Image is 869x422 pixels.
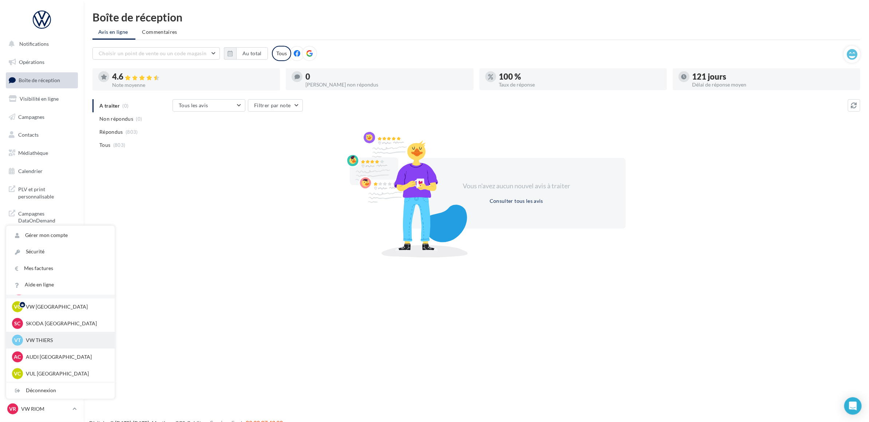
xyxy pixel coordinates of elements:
button: Choisir un point de vente ou un code magasin [92,47,220,60]
a: Boîte de réception [4,72,79,88]
p: SKODA [GEOGRAPHIC_DATA] [26,320,106,327]
a: Calendrier [4,164,79,179]
div: 121 jours [692,73,854,81]
span: Campagnes DataOnDemand [18,209,75,224]
span: Choisir un point de vente ou un code magasin [99,50,206,56]
span: Notifications [19,41,49,47]
a: Campagnes DataOnDemand [4,206,79,227]
span: (803) [126,129,138,135]
span: (803) [113,142,126,148]
span: VT [14,337,21,344]
span: SC [15,320,21,327]
div: Vous n'avez aucun nouvel avis à traiter [454,181,579,191]
p: VW THIERS [26,337,106,344]
button: Tous les avis [173,99,245,112]
a: Mes factures [6,260,115,277]
a: Campagnes [4,109,79,125]
a: Contacts [4,127,79,142]
span: VR [9,405,16,413]
button: Au total [224,47,268,60]
p: VW [GEOGRAPHIC_DATA] [26,303,106,310]
span: Contacts [18,132,39,138]
span: Non répondus [99,115,133,122]
span: Visibilité en ligne [20,96,59,102]
div: [PERSON_NAME] non répondus [305,82,467,87]
span: Commentaires [142,28,177,36]
div: Note moyenne [112,83,274,88]
span: PLV et print personnalisable [18,184,75,200]
span: Boîte de réception [19,77,60,83]
div: 0 [305,73,467,81]
span: Tous les avis [179,102,208,108]
span: AC [14,353,21,361]
div: Taux de réponse [499,82,661,87]
button: Notifications [4,36,76,52]
div: 100 % [499,73,661,81]
div: 4.6 [112,73,274,81]
a: Opérations [4,55,79,70]
span: VC [14,370,21,377]
div: Boîte de réception [92,12,860,23]
a: Gérer mon compte [6,227,115,244]
a: Médiathèque [4,145,79,161]
a: PLV et print personnalisable [4,181,79,203]
span: Campagnes [18,113,44,120]
button: Filtrer par note [248,99,303,112]
p: VW RIOM [21,405,70,413]
button: Au total [236,47,268,60]
span: VC [14,303,21,310]
div: Délai de réponse moyen [692,82,854,87]
button: Consulter tous les avis [487,197,546,205]
span: Répondus [99,128,123,136]
span: Tous [99,141,110,149]
a: VR VW RIOM [6,402,78,416]
p: VUL [GEOGRAPHIC_DATA] [26,370,106,377]
span: (0) [136,116,142,122]
a: Sécurité [6,244,115,260]
div: Tous [272,46,291,61]
span: Calendrier [18,168,43,174]
div: Déconnexion [6,382,115,399]
p: AUDI [GEOGRAPHIC_DATA] [26,353,106,361]
div: Open Intercom Messenger [844,397,862,415]
a: Aide en ligne [6,277,115,293]
span: Opérations [19,59,44,65]
span: Médiathèque [18,150,48,156]
a: Visibilité en ligne [4,91,79,106]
